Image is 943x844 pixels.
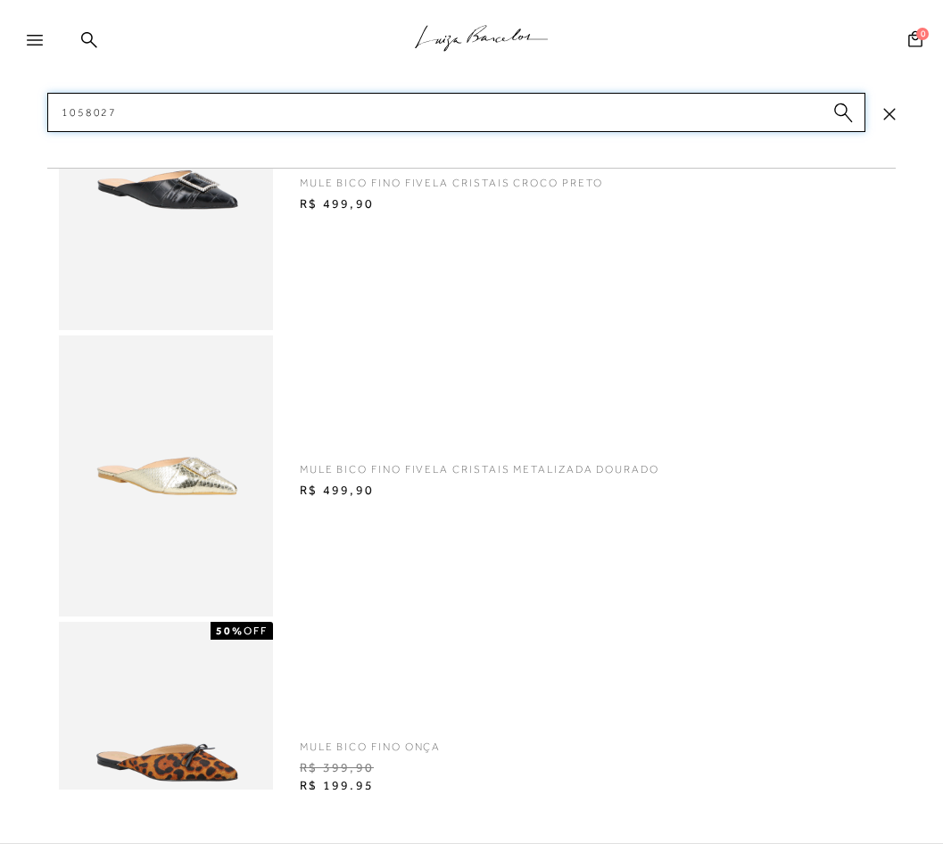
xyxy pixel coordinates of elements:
[286,755,643,782] span: R$ 399,90
[244,625,268,637] span: OFF
[286,162,704,191] span: MULE BICO FINO FIVELA CRISTAIS CROCO PRETO
[50,49,898,330] a: MULE BICO FINO FIVELA CRISTAIS CROCO PRETO MULE BICO FINO FIVELA CRISTAIS CROCO PRETO R$ 499,90
[286,449,760,477] span: MULE BICO FINO FIVELA CRISTAIS METALIZADA DOURADO
[216,625,244,637] strong: 50%
[286,477,760,504] span: R$ 499,90
[47,93,865,132] input: Buscar.
[50,335,898,616] a: MULE BICO FINO FIVELA CRISTAIS METALIZADA DOURADO MULE BICO FINO FIVELA CRISTAIS METALIZADA DOURA...
[286,773,643,799] span: R$ 199,95
[59,49,273,330] img: MULE BICO FINO FIVELA CRISTAIS CROCO PRETO
[916,28,929,40] span: 0
[286,726,643,755] span: MULE BICO FINO ONÇA
[286,191,704,218] span: R$ 499,90
[903,29,928,54] button: 0
[59,335,273,616] img: MULE BICO FINO FIVELA CRISTAIS METALIZADA DOURADO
